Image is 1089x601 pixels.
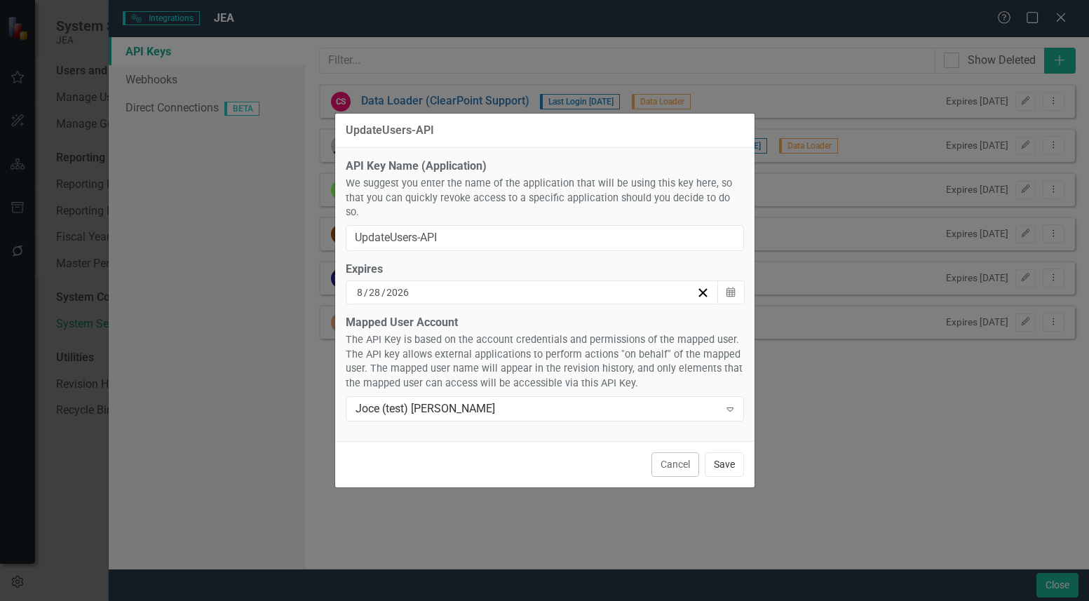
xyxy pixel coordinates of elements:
label: API Key Name (Application) [346,158,744,175]
button: Save [705,452,744,477]
span: The API Key is based on the account credentials and permissions of the mapped user. The API key a... [346,333,744,391]
span: / [364,286,368,299]
div: Joce (test) [PERSON_NAME] [356,400,719,417]
button: Cancel [651,452,699,477]
span: / [381,286,386,299]
span: We suggest you enter the name of the application that will be using this key here, so that you ca... [346,177,744,220]
label: Mapped User Account [346,315,744,331]
div: UpdateUsers-API [346,124,434,137]
div: Expires [346,262,744,278]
